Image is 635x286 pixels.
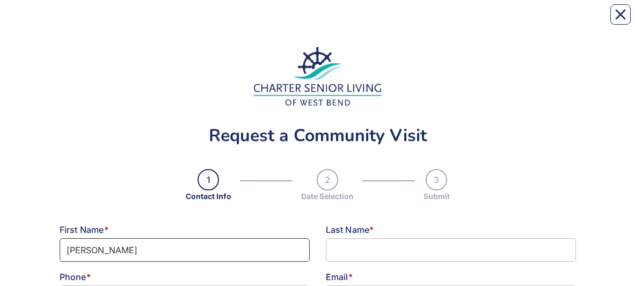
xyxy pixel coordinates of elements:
button: Close [610,4,631,25]
div: Date Selection [301,190,354,202]
div: Contact Info [186,190,231,202]
span: Phone [60,272,86,282]
div: Request a Community Visit [60,127,576,144]
div: 3 [426,169,447,190]
div: Submit [424,190,450,202]
span: Email [326,272,348,282]
img: 94288e27-6665-4c0d-bda7-61b73a4ffd09.png [251,46,385,109]
div: 2 [317,169,338,190]
span: First Name [60,224,104,235]
span: Last Name [326,224,370,235]
div: 1 [198,169,219,190]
